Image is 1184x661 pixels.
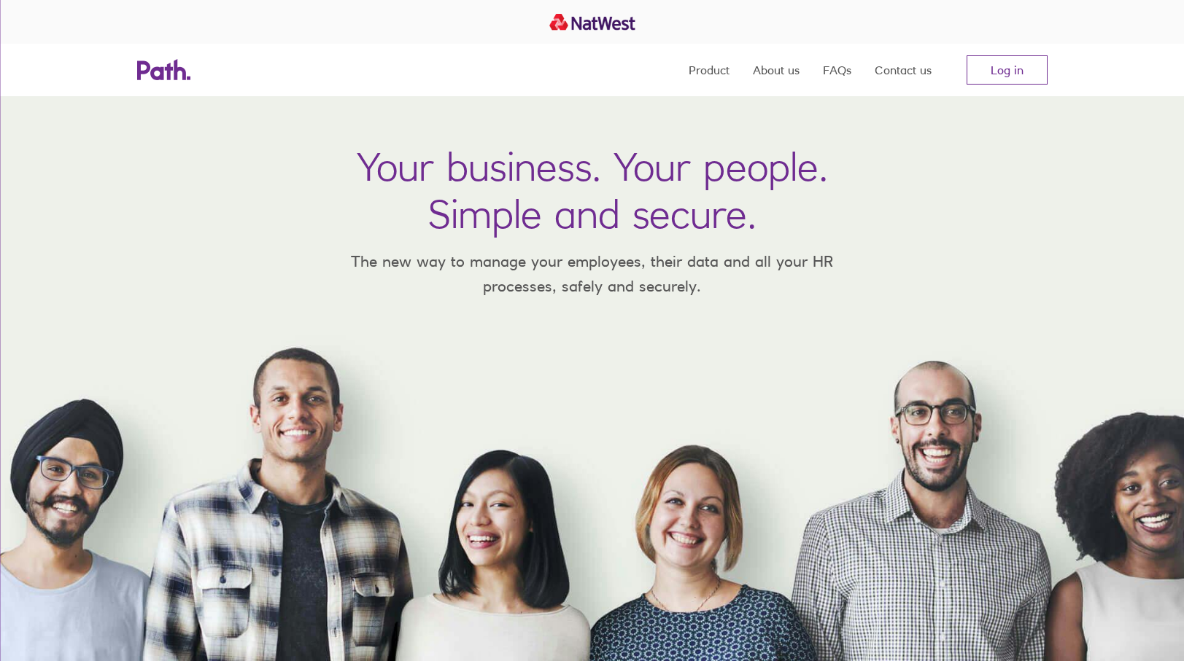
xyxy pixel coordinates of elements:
h1: Your business. Your people. Simple and secure. [357,143,828,238]
a: Product [689,44,730,96]
a: FAQs [823,44,851,96]
p: The new way to manage your employees, their data and all your HR processes, safely and securely. [330,249,855,298]
a: About us [753,44,800,96]
a: Log in [967,55,1048,85]
a: Contact us [875,44,932,96]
